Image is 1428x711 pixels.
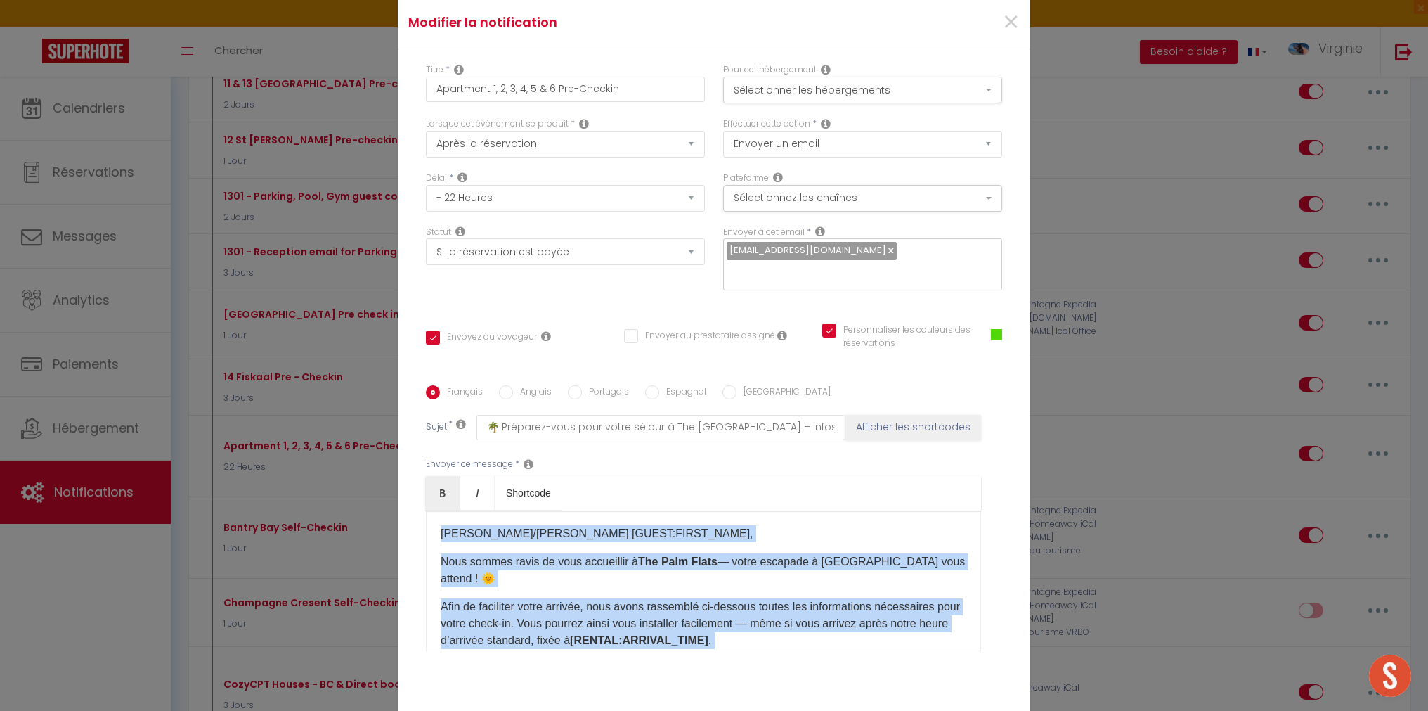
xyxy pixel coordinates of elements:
strong: [RENTAL:ARRIVAL_TIME] [570,634,708,646]
label: Lorsque cet événement se produit [426,117,569,131]
label: Sujet [426,421,447,435]
i: Event Occur [579,118,589,129]
p: [PERSON_NAME]/[PERSON_NAME] [GUEST:FIRST_NAME], [441,525,966,542]
i: Subject [456,418,466,430]
i: Recipient [815,226,825,237]
label: Français [440,385,483,401]
label: Plateforme [723,172,769,185]
i: This Rental [821,64,831,75]
button: Afficher les shortcodes [845,415,981,440]
button: Sélectionner les hébergements [723,77,1002,103]
i: Envoyer au voyageur [541,331,551,342]
p: Nous sommes ravis de vous accueillir à — votre escapade à [GEOGRAPHIC_DATA] vous attend ! 🌞 [441,553,966,587]
button: Close [1002,8,1020,38]
label: Délai [426,172,447,185]
div: ​ ​ [426,511,981,651]
label: Effectuer cette action [723,117,810,131]
div: Open chat [1369,655,1411,697]
i: Action Type [821,118,831,129]
a: Bold [426,476,460,510]
i: Action Time [457,172,467,183]
h4: Modifier la notification [408,13,810,32]
label: Pour cet hébergement [723,63,817,77]
i: Action Channel [773,172,783,183]
label: Anglais [513,385,552,401]
i: Envoyer au prestataire si il est assigné [777,330,787,341]
strong: The Palm Flats [638,556,718,568]
label: Statut [426,226,451,239]
label: Espagnol [659,385,706,401]
span: [EMAIL_ADDRESS][DOMAIN_NAME] [729,243,886,257]
label: Envoyer ce message [426,458,513,471]
a: Italic [460,476,495,510]
label: Envoyer à cet email [723,226,805,239]
i: Message [524,459,533,470]
label: Titre [426,63,443,77]
button: Sélectionnez les chaînes [723,185,1002,212]
label: [GEOGRAPHIC_DATA] [736,385,831,401]
i: Title [454,64,464,75]
label: Portugais [582,385,629,401]
p: Afin de faciliter votre arrivée, nous avons rassemblé ci-dessous toutes les informations nécessai... [441,598,966,649]
i: Booking status [455,226,465,237]
span: × [1002,1,1020,44]
a: Shortcode [495,476,562,510]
